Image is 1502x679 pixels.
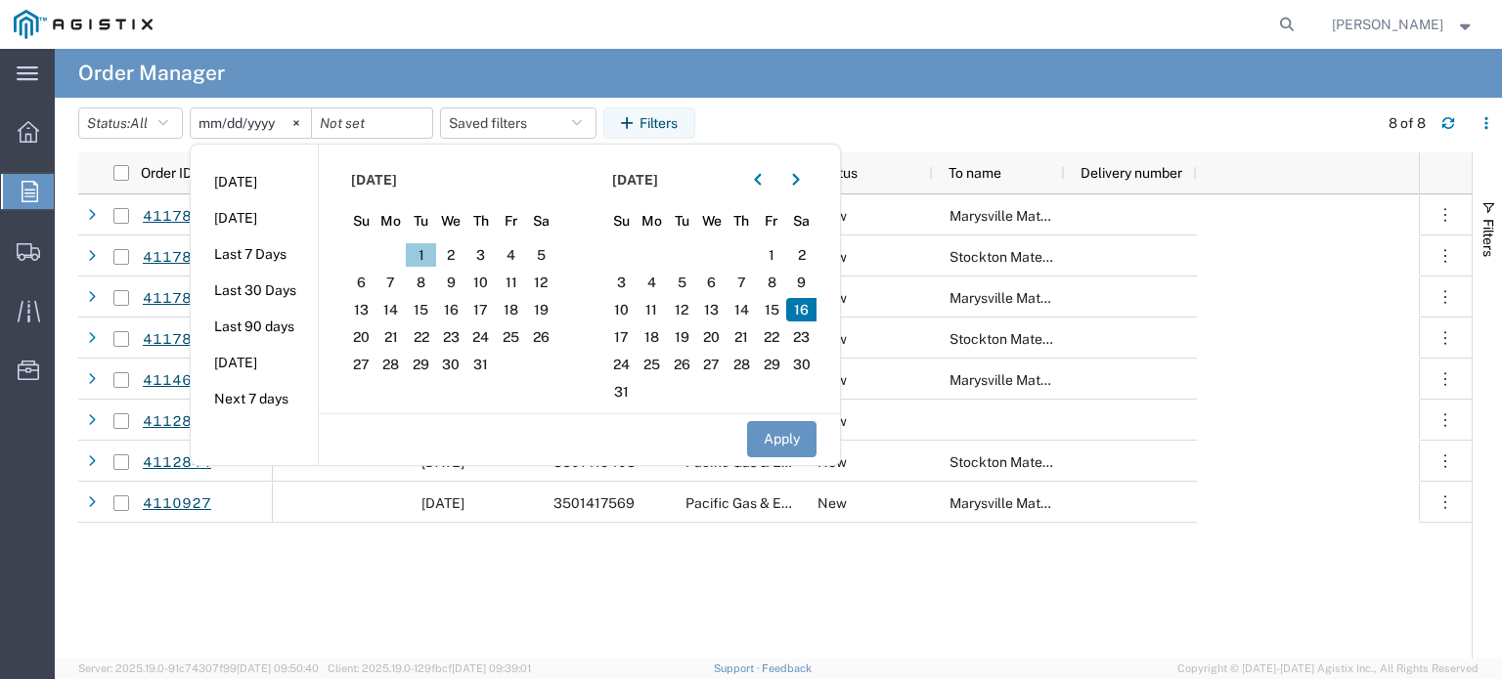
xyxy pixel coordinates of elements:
span: 17 [466,298,497,321]
span: 12 [667,298,697,321]
span: 10 [466,271,497,294]
span: 14 [727,298,757,321]
button: Saved filters [440,107,596,139]
span: 20 [346,325,376,349]
span: Marysville Materials Receiving [950,290,1139,306]
li: Last 90 days [191,309,318,345]
span: Su [346,211,376,232]
span: 22 [406,325,436,349]
span: 30 [436,353,466,376]
span: 4 [496,243,526,267]
h4: Order Manager [78,49,225,98]
span: Marysville Materials Receiving [950,208,1139,224]
span: 26 [526,325,556,349]
li: Last 7 Days [191,236,318,273]
span: [DATE] [612,170,658,191]
span: 20 [696,325,727,349]
a: 4117877 [142,240,212,275]
span: 25 [496,325,526,349]
li: [DATE] [191,164,318,200]
img: logo [14,10,153,39]
span: 21 [727,325,757,349]
span: 12 [526,271,556,294]
span: 26 [667,353,697,376]
span: Client: 2025.19.0-129fbcf [328,662,531,674]
span: Th [727,211,757,232]
span: Tu [406,211,436,232]
span: 3 [466,243,497,267]
span: Sa [786,211,817,232]
span: 6 [346,271,376,294]
span: Mo [376,211,407,232]
span: 13 [696,298,727,321]
span: Fr [496,211,526,232]
span: 27 [696,353,727,376]
span: Stockton Materials [950,331,1069,347]
span: Mo [637,211,667,232]
span: 2 [436,243,466,267]
span: All [130,115,148,131]
button: Apply [747,421,817,457]
span: 17 [607,325,638,349]
span: 11 [496,271,526,294]
span: 30 [786,353,817,376]
a: Feedback [762,662,812,674]
span: 2 [786,243,817,267]
input: Not set [191,108,311,138]
a: 4114637 [142,363,212,398]
span: 7 [376,271,407,294]
span: 22 [757,325,787,349]
a: 4117872 [142,322,212,357]
span: Stockton Materials [950,454,1069,470]
span: 31 [607,380,638,403]
span: 5 [526,243,556,267]
li: Last 30 Days [191,273,318,309]
a: Support [714,662,763,674]
span: 21 [376,325,407,349]
span: Marysville Materials Receiving [950,495,1139,511]
span: Copyright © [DATE]-[DATE] Agistix Inc., All Rights Reserved [1177,660,1479,677]
span: [DATE] 09:39:01 [452,662,531,674]
span: Marysville Materials Receiving [950,372,1139,388]
li: [DATE] [191,345,318,381]
span: 1 [406,243,436,267]
span: Sa [526,211,556,232]
span: We [436,211,466,232]
span: 18 [637,325,667,349]
span: [DATE] [351,170,397,191]
span: 5 [667,271,697,294]
a: 4112844 [142,446,212,480]
span: Fr [757,211,787,232]
span: Tu [667,211,697,232]
a: 4110927 [142,487,212,521]
span: 31 [466,353,497,376]
span: 19 [526,298,556,321]
span: 7 [727,271,757,294]
li: Next 7 days [191,381,318,417]
span: 29 [406,353,436,376]
span: Su [607,211,638,232]
span: 9 [436,271,466,294]
li: [DATE] [191,200,318,236]
span: 11 [637,298,667,321]
span: [DATE] 09:50:40 [237,662,319,674]
a: 4112849 [142,404,212,439]
div: 8 of 8 [1389,113,1426,134]
span: 23 [786,325,817,349]
span: 3501417569 [553,495,635,511]
span: 25 [637,353,667,376]
span: 9 [786,271,817,294]
span: Server: 2025.19.0-91c74307f99 [78,662,319,674]
span: 8 [757,271,787,294]
input: Not set [312,108,432,138]
span: Delivery number [1081,165,1182,181]
span: 24 [466,325,497,349]
span: 23 [436,325,466,349]
span: 3 [607,271,638,294]
span: Order ID [141,165,193,181]
span: 10 [607,298,638,321]
span: 28 [727,353,757,376]
span: Stockton Materials [950,249,1069,265]
span: Luke Meiboom [1332,14,1443,35]
button: Filters [603,107,695,139]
